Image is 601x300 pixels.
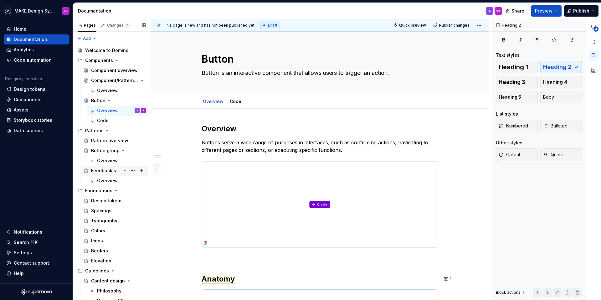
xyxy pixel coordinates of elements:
[391,21,429,30] button: Quick preview
[91,208,111,214] div: Spacings
[499,152,520,158] span: Callout
[540,76,582,88] button: Heading 4
[200,68,437,78] textarea: Button is an interactive component that allows users to trigger an action.
[202,274,235,284] span: Anatomy
[4,126,69,136] a: Data sources
[91,147,120,154] div: Button group
[85,188,112,194] div: Foundations
[4,115,69,125] a: Storybook stories
[202,139,438,154] p: Buttons serve a wide range of purposes in interfaces, such as confirming actions, navigating to d...
[540,148,582,161] button: Quote
[499,64,528,70] span: Heading 1
[75,45,148,55] a: Welcome to Domino
[81,256,148,266] a: Elevation
[535,8,552,14] span: Preview
[91,77,138,84] div: Component/Pattern [template]
[14,96,42,103] div: Components
[97,117,109,124] div: Code
[91,278,125,284] div: Content design
[496,91,538,103] button: Heading 5
[91,218,117,224] div: Typography
[268,23,277,28] span: Draft
[97,158,118,164] div: Overview
[14,260,49,266] div: Contact support
[442,275,454,283] button: 1
[488,8,491,13] div: A
[496,148,538,161] button: Callout
[85,47,129,54] div: Welcome to Domino
[85,57,113,64] div: Components
[125,23,130,28] span: 4
[496,61,538,73] button: Heading 1
[87,106,148,116] a: OverviewAVK
[5,76,42,81] div: Design system data
[21,289,52,295] svg: Supernova Logo
[75,266,148,276] div: Guidelines
[85,127,104,134] div: Patterns
[97,288,121,294] div: Philosophy
[531,5,562,17] button: Preview
[4,55,69,65] a: Code automation
[4,45,69,55] a: Analytics
[81,206,148,216] a: Spacings
[91,258,111,264] div: Elevation
[540,120,582,132] button: Bulleted
[202,124,438,134] h2: Overview
[14,250,32,256] div: Settings
[230,99,241,104] a: Code
[75,34,99,43] button: Add
[14,57,52,63] div: Code automation
[75,55,148,65] div: Components
[496,111,518,117] div: List styles
[107,23,130,28] div: Changes
[431,21,472,30] button: Publish changes
[499,123,528,129] span: Numbered
[91,198,123,204] div: Design tokens
[496,120,538,132] button: Numbered
[14,8,54,14] div: MAKE Design System
[97,87,118,94] div: Overview
[87,286,148,296] a: Philosophy
[502,5,528,17] button: Share
[14,239,38,246] div: Search ⌘K
[81,65,148,75] a: Component overview
[4,7,12,15] img: f5634f2a-3c0d-4c0b-9dc3-3862a3e014c7.png
[573,8,589,14] span: Publish
[496,140,522,146] div: Other styles
[4,268,69,278] button: Help
[14,117,52,123] div: Storybook stories
[97,178,118,184] div: Overview
[14,86,45,92] div: Design tokens
[87,176,148,186] a: Overview
[496,8,501,13] div: VK
[439,23,470,28] span: Publish changes
[4,258,69,268] button: Contact support
[4,24,69,34] a: Home
[4,84,69,94] a: Design tokens
[14,26,26,32] div: Home
[75,126,148,136] div: Patterns
[75,186,148,196] div: Foundations
[4,95,69,105] a: Components
[81,146,148,156] a: Button group
[81,236,148,246] a: Icons
[200,52,437,67] textarea: Button
[496,290,521,295] div: Block actions
[85,268,109,274] div: Guidelines
[87,85,148,96] a: Overview
[543,152,563,158] span: Quote
[81,276,148,286] a: Content design
[91,238,103,244] div: Icons
[564,5,598,17] button: Publish
[78,23,96,28] div: Pages
[4,227,69,237] button: Notifications
[136,107,138,114] div: A
[83,36,91,41] span: Add
[543,79,567,85] span: Heading 4
[87,156,148,166] a: Overview
[91,248,108,254] div: Borders
[496,76,538,88] button: Heading 3
[450,277,451,282] span: 1
[91,168,121,174] div: Feedback sharing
